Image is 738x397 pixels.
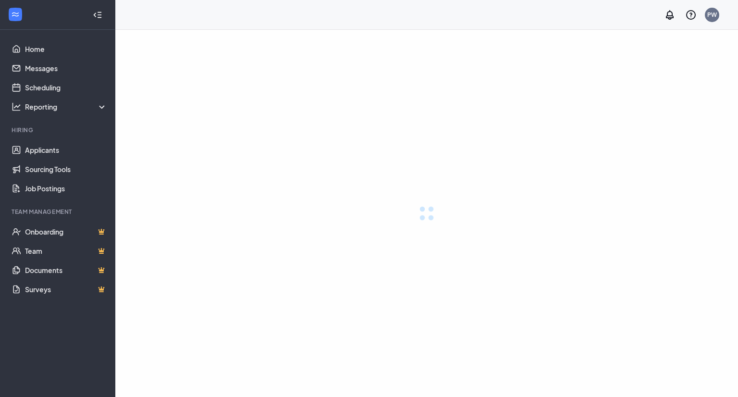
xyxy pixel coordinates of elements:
a: Scheduling [25,78,107,97]
a: Messages [25,59,107,78]
a: SurveysCrown [25,280,107,299]
svg: Notifications [664,9,676,21]
a: Applicants [25,140,107,160]
div: Team Management [12,208,105,216]
div: Hiring [12,126,105,134]
a: TeamCrown [25,241,107,261]
a: Job Postings [25,179,107,198]
svg: WorkstreamLogo [11,10,20,19]
a: DocumentsCrown [25,261,107,280]
svg: Analysis [12,102,21,112]
a: Home [25,39,107,59]
svg: QuestionInfo [685,9,697,21]
div: PW [707,11,717,19]
a: Sourcing Tools [25,160,107,179]
div: Reporting [25,102,108,112]
svg: Collapse [93,10,102,20]
a: OnboardingCrown [25,222,107,241]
